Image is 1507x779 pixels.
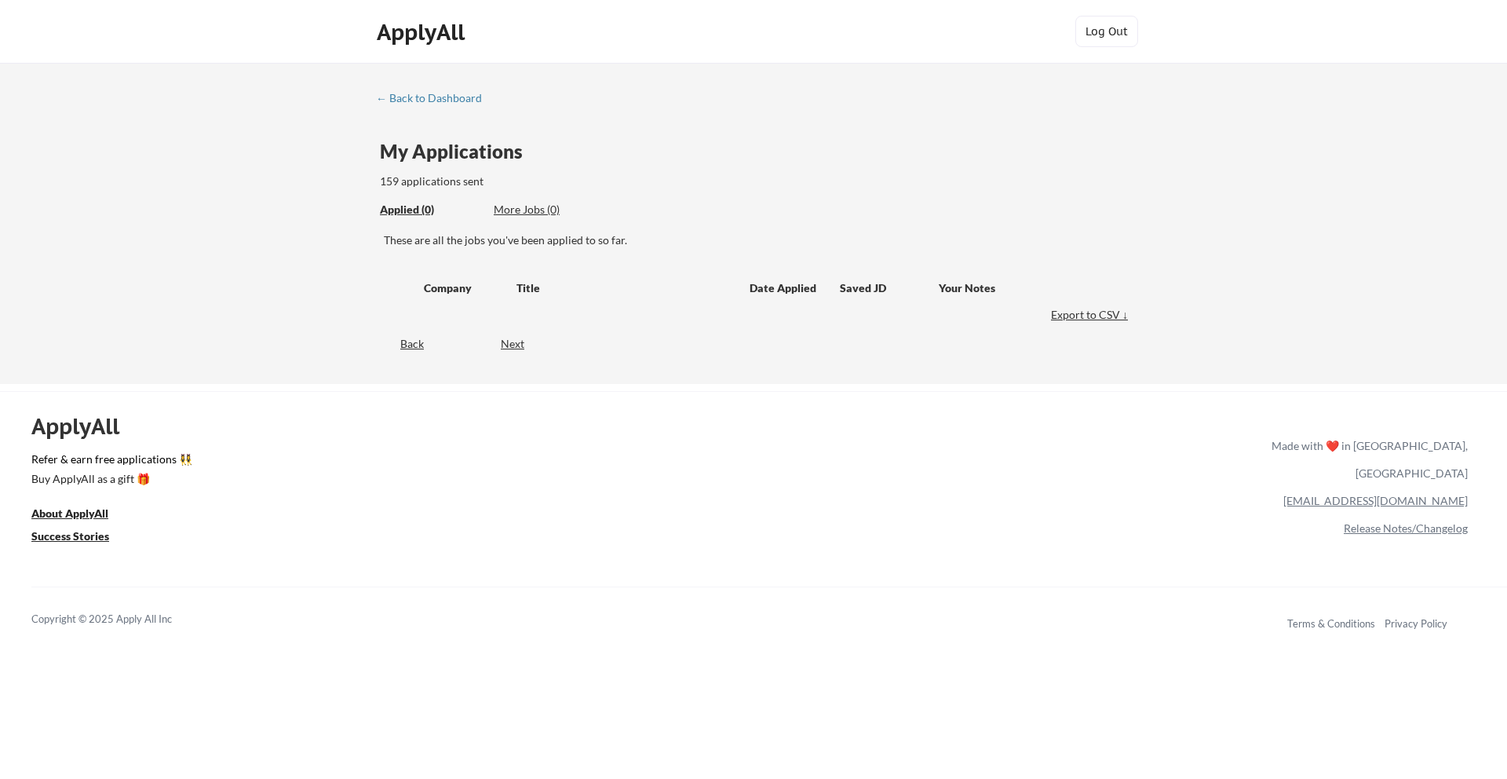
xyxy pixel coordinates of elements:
u: About ApplyAll [31,507,108,520]
div: My Applications [380,142,535,161]
div: Company [424,280,502,296]
a: ← Back to Dashboard [376,92,494,108]
div: Next [501,336,542,352]
div: Export to CSV ↓ [1051,307,1132,323]
div: Saved JD [840,273,939,302]
a: Terms & Conditions [1287,617,1375,630]
u: Success Stories [31,529,109,543]
div: More Jobs (0) [494,202,609,218]
a: Refer & earn free applications 👯‍♀️ [31,454,943,470]
div: ← Back to Dashboard [376,93,494,104]
a: Release Notes/Changelog [1344,521,1468,535]
a: Buy ApplyAll as a gift 🎁 [31,470,188,490]
a: Success Stories [31,528,130,547]
div: 159 applications sent [380,174,684,189]
div: Buy ApplyAll as a gift 🎁 [31,474,188,485]
div: These are job applications we think you'd be a good fit for, but couldn't apply you to automatica... [494,202,609,218]
div: Made with ❤️ in [GEOGRAPHIC_DATA], [GEOGRAPHIC_DATA] [1265,432,1468,487]
div: These are all the jobs you've been applied to so far. [384,232,1132,248]
div: ApplyAll [377,19,469,46]
div: Applied (0) [380,202,482,218]
a: Privacy Policy [1385,617,1447,630]
div: Copyright © 2025 Apply All Inc [31,612,212,627]
a: [EMAIL_ADDRESS][DOMAIN_NAME] [1283,494,1468,507]
div: Title [516,280,735,296]
button: Log Out [1075,16,1138,47]
div: Back [376,336,424,352]
a: About ApplyAll [31,505,130,525]
div: Your Notes [939,280,1118,296]
div: ApplyAll [31,413,137,440]
div: These are all the jobs you've been applied to so far. [380,202,482,218]
div: Date Applied [750,280,819,296]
